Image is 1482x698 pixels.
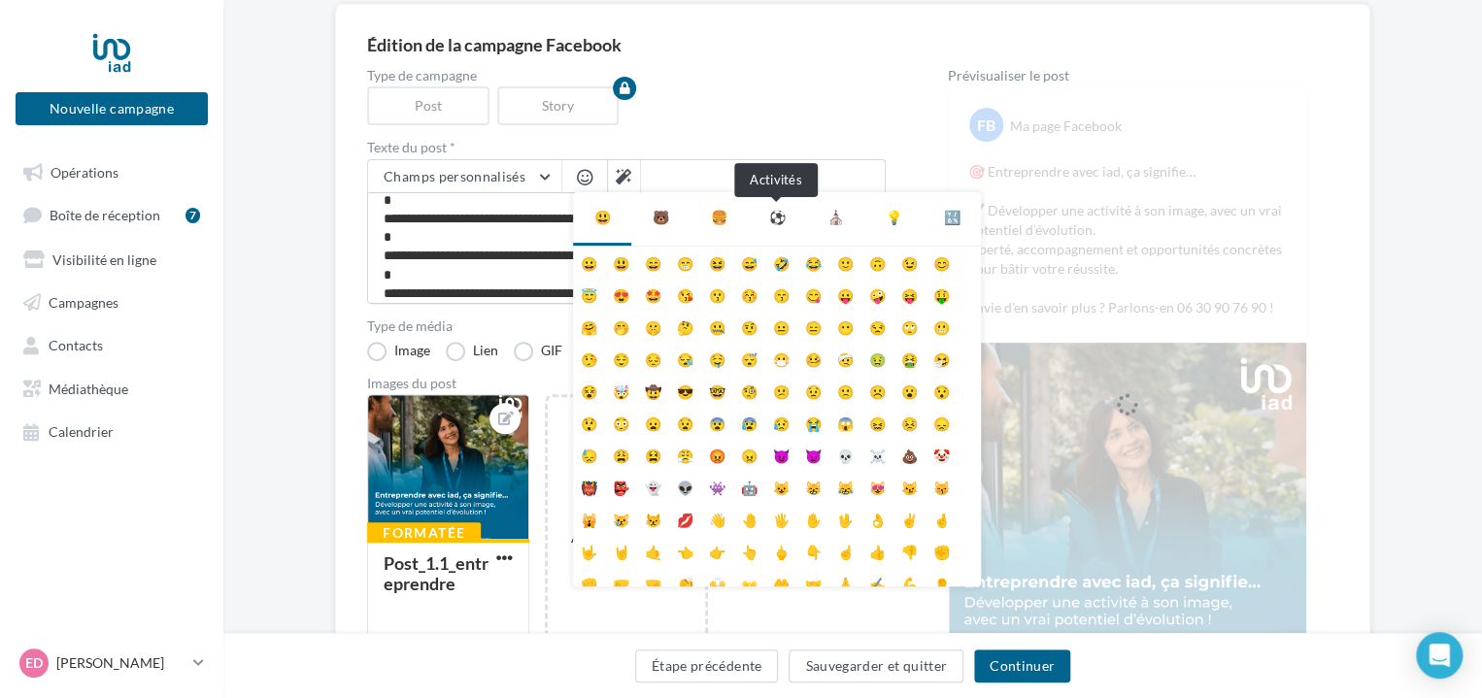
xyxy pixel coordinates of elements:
[185,208,200,223] div: 7
[829,375,861,407] li: 🙁
[765,375,797,407] li: 😕
[829,503,861,535] li: 🖖
[765,471,797,503] li: 😺
[573,471,605,503] li: 👹
[861,407,893,439] li: 😖
[605,247,637,279] li: 😃
[968,162,1287,317] p: 🎯 Entreprendre avec iad, ça signifie… ✔️ Développer une activité à son image, avec un vrai potent...
[16,92,208,125] button: Nouvelle campagne
[893,567,926,599] li: 💪
[733,343,765,375] li: 😴
[669,247,701,279] li: 😁
[797,503,829,535] li: ✋
[637,407,669,439] li: 😦
[605,503,637,535] li: 😿
[733,279,765,311] li: 😚
[797,375,829,407] li: 😟
[49,423,114,440] span: Calendrier
[1010,116,1122,136] div: Ma page Facebook
[49,337,103,353] span: Contacts
[893,407,926,439] li: 😣
[446,342,498,361] label: Lien
[701,375,733,407] li: 🤓
[733,375,765,407] li: 🧐
[893,503,926,535] li: ✌
[701,407,733,439] li: 😨
[49,380,128,396] span: Médiathèque
[733,247,765,279] li: 😅
[12,413,212,448] a: Calendrier
[827,208,844,227] div: ⛪
[861,535,893,567] li: 👍
[829,535,861,567] li: ☝
[944,208,960,227] div: 🔣
[669,375,701,407] li: 😎
[765,279,797,311] li: 😙
[926,471,958,503] li: 😽
[797,535,829,567] li: 👇
[797,247,829,279] li: 😂
[765,343,797,375] li: 😷
[733,439,765,471] li: 😠
[893,535,926,567] li: 👎
[573,503,605,535] li: 🙀
[926,439,958,471] li: 🤡
[861,279,893,311] li: 🤪
[605,407,637,439] li: 😳
[861,311,893,343] li: 😒
[789,649,963,682] button: Sauvegarder et quitter
[701,247,733,279] li: 😆
[669,407,701,439] li: 😧
[594,208,611,227] div: 😃
[368,160,561,193] button: Champs personnalisés
[893,343,926,375] li: 🤮
[637,535,669,567] li: 🤙
[829,279,861,311] li: 😛
[969,108,1003,142] div: FB
[926,247,958,279] li: 😊
[12,283,212,318] a: Campagnes
[25,653,43,673] span: ED
[797,567,829,599] li: 🤝
[1416,632,1463,679] div: Open Intercom Messenger
[605,439,637,471] li: 😩
[514,342,562,361] label: GIF
[829,247,861,279] li: 🙂
[886,208,902,227] div: 💡
[12,153,212,188] a: Opérations
[861,375,893,407] li: ☹️
[605,567,637,599] li: 🤛
[384,552,488,594] div: Post_1.1_entreprendre
[733,407,765,439] li: 😰
[797,439,829,471] li: 👿
[765,439,797,471] li: 😈
[12,196,212,232] a: Boîte de réception7
[605,311,637,343] li: 🤭
[637,375,669,407] li: 🤠
[829,407,861,439] li: 😱
[367,36,1338,53] div: Édition de la campagne Facebook
[50,207,160,223] span: Boîte de réception
[49,293,118,310] span: Campagnes
[701,311,733,343] li: 🤐
[573,567,605,599] li: 👊
[701,535,733,567] li: 👉
[573,535,605,567] li: 🤟
[701,439,733,471] li: 😡
[635,649,779,682] button: Étape précédente
[51,163,118,180] span: Opérations
[926,343,958,375] li: 🤧
[861,247,893,279] li: 🙃
[16,645,208,681] a: ED [PERSON_NAME]
[797,471,829,503] li: 😸
[797,343,829,375] li: 🤒
[637,247,669,279] li: 😄
[797,407,829,439] li: 😭
[797,279,829,311] li: 😋
[573,407,605,439] li: 😲
[926,311,958,343] li: 😬
[56,653,185,673] p: [PERSON_NAME]
[637,471,669,503] li: 👻
[12,241,212,276] a: Visibilité en ligne
[893,311,926,343] li: 🙄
